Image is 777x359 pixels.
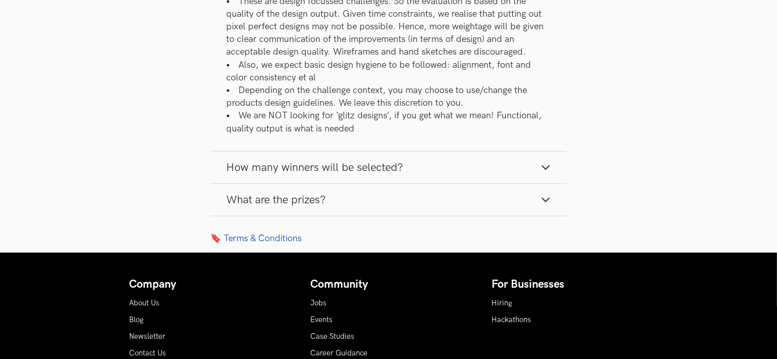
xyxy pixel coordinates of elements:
[211,184,567,216] button: What are the prizes?
[130,332,166,341] a: Newsletter
[130,299,160,307] a: About Us
[311,299,327,307] a: Jobs
[311,316,333,324] a: Events
[130,316,144,324] a: Blog
[211,233,567,244] a: 🔖 Terms & Conditions
[130,278,285,291] h4: Company
[492,278,648,291] h4: For Businesses
[227,59,551,84] li: Also, we expect basic design hygiene to be followed: alignment, font and color consistency et al
[227,161,403,174] span: How many winners will be selected?
[492,316,531,324] a: Hackathons
[227,84,551,109] li: Depending on the challenge context, you may choose to use/change the products design guidelines. ...
[311,349,368,357] a: Career Guidance
[227,109,551,134] li: We are NOT looking for ‘glitz designs’, if you get what we mean! Functional, quality output is wh...
[311,332,355,341] a: Case Studies
[492,299,513,307] a: Hiring
[227,193,326,207] span: What are the prizes?
[311,278,467,291] h4: Community
[211,152,567,184] button: How many winners will be selected?
[130,349,167,357] a: Contact Us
